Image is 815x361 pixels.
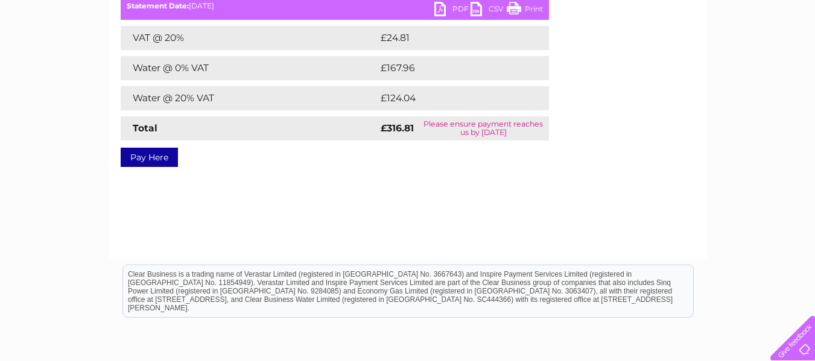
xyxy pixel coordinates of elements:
[507,2,543,19] a: Print
[735,51,764,60] a: Contact
[378,26,524,50] td: £24.81
[378,86,527,110] td: £124.04
[121,26,378,50] td: VAT @ 20%
[775,51,804,60] a: Log out
[603,51,626,60] a: Water
[434,2,471,19] a: PDF
[133,122,157,134] strong: Total
[588,6,671,21] a: 0333 014 3131
[121,148,178,167] a: Pay Here
[121,86,378,110] td: Water @ 20% VAT
[127,1,189,10] b: Statement Date:
[28,31,90,68] img: logo.png
[710,51,728,60] a: Blog
[418,116,548,140] td: Please ensure payment reaches us by [DATE]
[381,122,414,134] strong: £316.81
[121,2,549,10] div: [DATE]
[633,51,659,60] a: Energy
[471,2,507,19] a: CSV
[378,56,527,80] td: £167.96
[123,7,693,58] div: Clear Business is a trading name of Verastar Limited (registered in [GEOGRAPHIC_DATA] No. 3667643...
[667,51,703,60] a: Telecoms
[121,56,378,80] td: Water @ 0% VAT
